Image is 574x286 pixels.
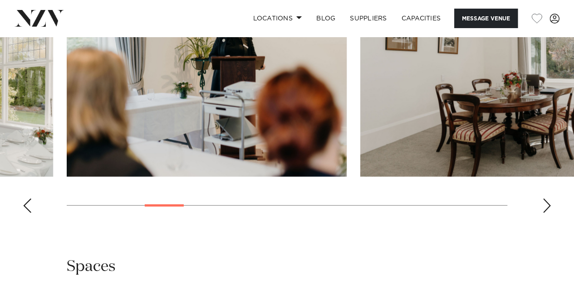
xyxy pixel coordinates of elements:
[394,9,448,28] a: Capacities
[245,9,309,28] a: Locations
[343,9,394,28] a: SUPPLIERS
[454,9,518,28] button: Message Venue
[309,9,343,28] a: BLOG
[67,257,116,277] h2: Spaces
[15,10,64,26] img: nzv-logo.png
